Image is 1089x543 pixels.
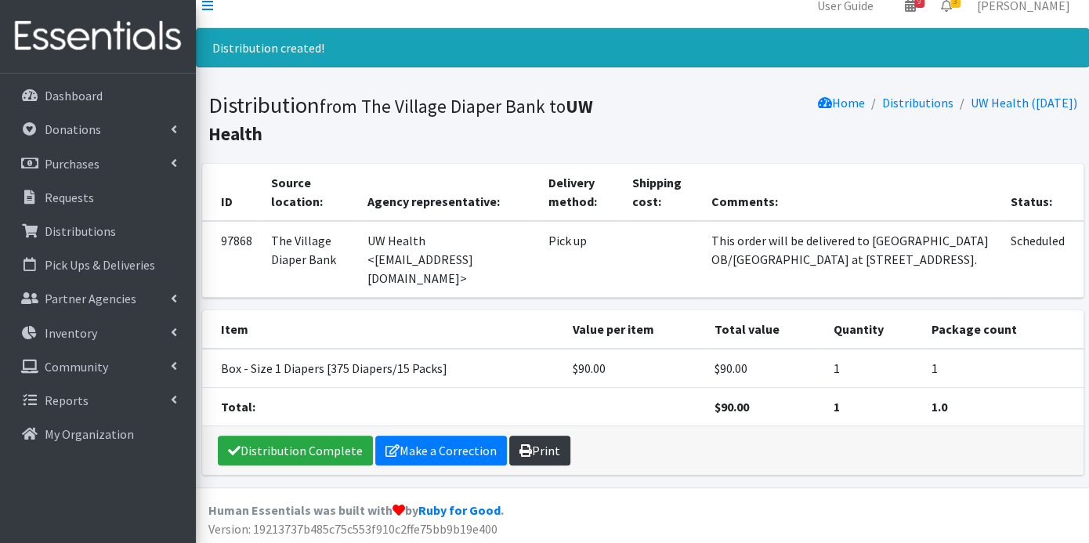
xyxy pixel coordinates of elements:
a: Dashboard [6,80,190,111]
td: 1 [922,349,1084,388]
td: This order will be delivered to [GEOGRAPHIC_DATA] OB/[GEOGRAPHIC_DATA] at [STREET_ADDRESS]. [702,221,1000,298]
strong: 1 [834,399,840,414]
p: Partner Agencies [45,291,136,306]
td: $90.00 [705,349,824,388]
p: My Organization [45,426,134,442]
img: HumanEssentials [6,10,190,63]
td: The Village Diaper Bank [262,221,359,298]
th: Status: [1000,164,1083,221]
p: Requests [45,190,94,205]
strong: Human Essentials was built with by . [208,502,504,518]
a: Requests [6,182,190,213]
a: My Organization [6,418,190,450]
td: 1 [824,349,922,388]
strong: $90.00 [715,399,749,414]
a: Community [6,351,190,382]
a: Print [509,436,570,465]
p: Reports [45,393,89,408]
a: Inventory [6,317,190,349]
p: Community [45,359,108,375]
th: Shipping cost: [623,164,702,221]
th: Agency representative: [358,164,538,221]
th: Comments: [702,164,1000,221]
a: Home [818,95,865,110]
th: Source location: [262,164,359,221]
p: Dashboard [45,88,103,103]
strong: Total: [221,399,255,414]
a: Donations [6,114,190,145]
a: Distributions [6,215,190,247]
th: Package count [922,310,1084,349]
a: Partner Agencies [6,283,190,314]
th: Value per item [563,310,706,349]
b: UW Health [208,95,593,145]
td: 97868 [202,221,262,298]
a: Reports [6,385,190,416]
a: Purchases [6,148,190,179]
small: from The Village Diaper Bank to [208,95,593,145]
td: UW Health <[EMAIL_ADDRESS][DOMAIN_NAME]> [358,221,538,298]
th: ID [202,164,262,221]
a: Distribution Complete [218,436,373,465]
td: Pick up [538,221,623,298]
a: Pick Ups & Deliveries [6,249,190,281]
td: $90.00 [563,349,706,388]
p: Inventory [45,325,97,341]
td: Box - Size 1 Diapers [375 Diapers/15 Packs] [202,349,563,388]
a: Make a Correction [375,436,507,465]
td: Scheduled [1000,221,1083,298]
span: Version: 19213737b485c75c553f910c2ffe75bb9b19e400 [208,521,497,537]
p: Purchases [45,156,99,172]
div: Distribution created! [196,28,1089,67]
th: Quantity [824,310,922,349]
th: Item [202,310,563,349]
th: Total value [705,310,824,349]
p: Pick Ups & Deliveries [45,257,155,273]
strong: 1.0 [932,399,947,414]
h1: Distribution [208,92,637,146]
a: Ruby for Good [418,502,501,518]
a: UW Health ([DATE]) [971,95,1077,110]
a: Distributions [882,95,953,110]
p: Distributions [45,223,116,239]
p: Donations [45,121,101,137]
th: Delivery method: [538,164,623,221]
